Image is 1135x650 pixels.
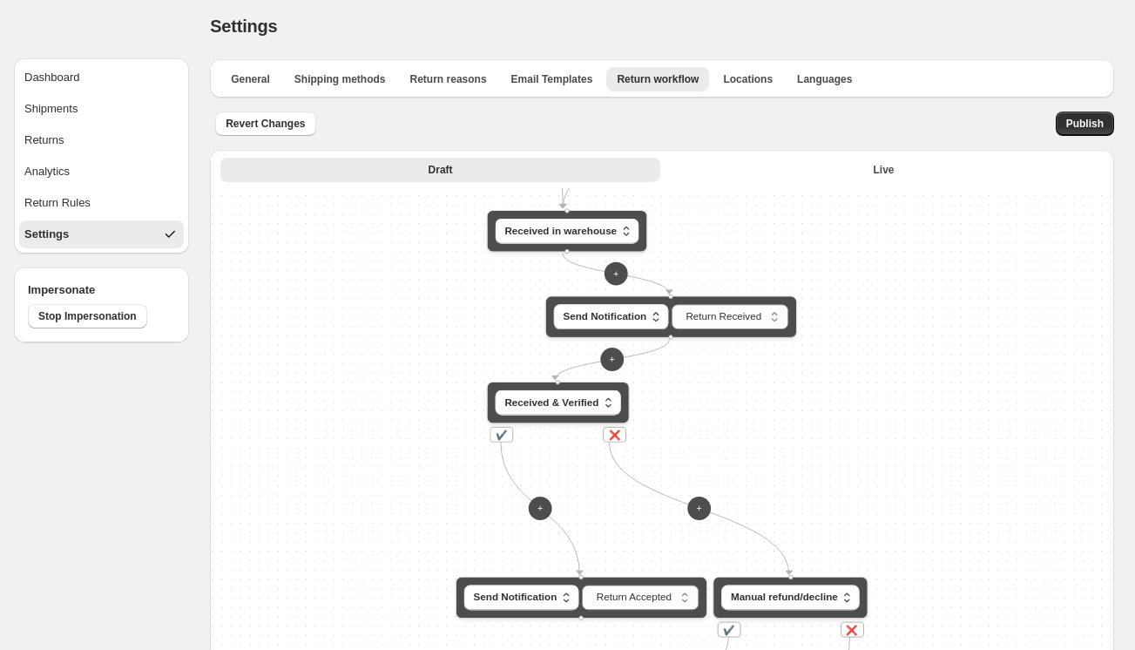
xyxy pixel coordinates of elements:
button: + [529,497,552,520]
g: Edge from 99b6810d-12da-4526-82b4-274564b295aa to 34f970a7-1fb0-4f3b-b53b-cad3b92081b8 [610,442,789,574]
g: Edge from 705dcf02-b910-4d92-b8a2-b656c658926e to 99b6810d-12da-4526-82b4-274564b295aa [555,339,669,380]
div: Returns [24,132,64,149]
span: Send Notification [474,590,557,606]
button: Send Notification [464,586,578,611]
span: Draft [429,163,453,177]
span: Publish [1066,117,1104,131]
button: Stop Impersonation [28,304,147,328]
button: Send Notification [554,304,668,329]
div: Send Notification [456,577,707,619]
button: Received & Verified [496,390,621,416]
div: Settings [24,226,69,243]
span: Return workflow [617,72,699,86]
button: Draft version [220,158,660,182]
span: Settings [210,17,277,36]
button: Return Rules [19,189,184,217]
div: Received & Verified✔️❌ [487,382,629,423]
span: Email Templates [511,72,593,86]
span: Locations [723,72,773,86]
button: Manual refund/decline [721,586,860,611]
button: Shipments [19,95,184,123]
button: + [687,497,711,520]
span: Languages [797,72,852,86]
div: Received in warehouse [487,210,647,252]
button: Dashboard [19,64,184,91]
button: Publish [1056,112,1114,136]
button: + [600,348,624,371]
span: Send Notification [564,309,647,325]
g: Edge from 99b6810d-12da-4526-82b4-274564b295aa to a3a5f5c0-01b7-4596-a9fd-17aaf7f43f7d [501,442,579,574]
button: Received in warehouse [496,219,638,244]
span: Return reasons [410,72,487,86]
span: General [231,72,270,86]
span: Received & Verified [505,395,599,410]
button: Analytics [19,158,184,186]
h4: Impersonate [28,281,175,299]
g: Edge from bea70c7a-cc2e-4b0d-8fa8-88d78084610f to 705dcf02-b910-4d92-b8a2-b656c658926e [563,254,669,295]
div: Shipments [24,100,78,118]
button: Revert Changes [215,112,315,136]
span: Shipping methods [294,72,386,86]
button: Live version [664,158,1104,182]
div: Analytics [24,163,70,180]
g: Edge from 18da7ce6-733f-4c7c-8c52-1b72f44448ca to bea70c7a-cc2e-4b0d-8fa8-88d78084610f [563,58,798,208]
div: Send Notification [545,296,797,338]
button: Settings [19,220,184,248]
div: Return Rules [24,194,91,212]
span: Manual refund/decline [731,590,838,606]
button: + [605,262,628,286]
span: Live [874,163,895,177]
span: Received in warehouse [505,223,618,239]
div: Manual refund/decline✔️❌ [713,577,868,619]
span: Revert Changes [226,117,305,131]
div: Dashboard [24,69,80,86]
button: Returns [19,126,184,154]
span: Stop Impersonation [38,309,137,323]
